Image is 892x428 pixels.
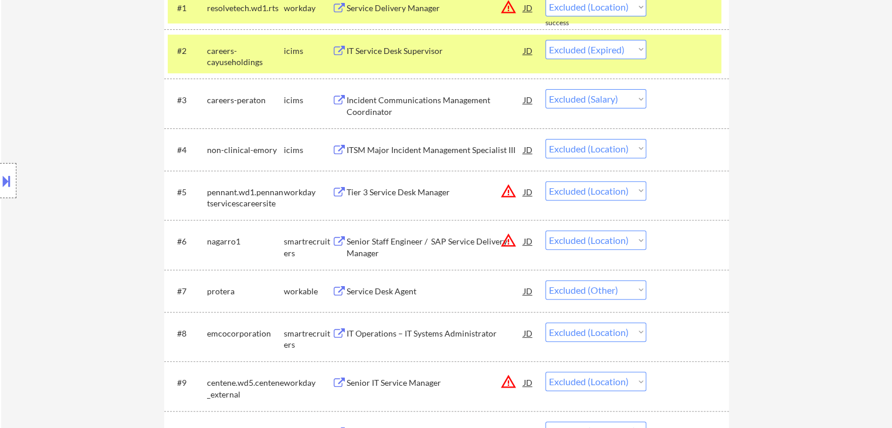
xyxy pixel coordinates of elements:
[500,183,517,199] button: warning_amber
[500,373,517,390] button: warning_amber
[284,94,332,106] div: icims
[207,45,284,68] div: careers-cayuseholdings
[523,230,534,252] div: JD
[284,186,332,198] div: workday
[523,280,534,301] div: JD
[207,377,284,400] div: centene.wd5.centene_external
[523,181,534,202] div: JD
[284,328,332,351] div: smartrecruiters
[284,236,332,259] div: smartrecruiters
[347,377,524,389] div: Senior IT Service Manager
[347,144,524,156] div: ITSM Major Incident Management Specialist III
[347,94,524,117] div: Incident Communications Management Coordinator
[523,40,534,61] div: JD
[207,328,284,339] div: emcocorporation
[347,236,524,259] div: Senior Staff Engineer / SAP Service Delivery Manager
[500,232,517,249] button: warning_amber
[207,2,284,14] div: resolvetech.wd1.rts
[347,2,524,14] div: Service Delivery Manager
[207,286,284,297] div: protera
[207,94,284,106] div: careers-peraton
[347,328,524,339] div: IT Operations – IT Systems Administrator
[545,18,592,28] div: success
[523,89,534,110] div: JD
[284,286,332,297] div: workable
[523,372,534,393] div: JD
[284,144,332,156] div: icims
[523,322,534,344] div: JD
[177,328,198,339] div: #8
[177,45,198,57] div: #2
[347,286,524,297] div: Service Desk Agent
[207,144,284,156] div: non-clinical-emory
[207,186,284,209] div: pennant.wd1.pennantservicescareersite
[177,377,198,389] div: #9
[523,139,534,160] div: JD
[177,286,198,297] div: #7
[177,2,198,14] div: #1
[284,2,332,14] div: workday
[207,236,284,247] div: nagarro1
[347,186,524,198] div: Tier 3 Service Desk Manager
[347,45,524,57] div: IT Service Desk Supervisor
[284,45,332,57] div: icims
[284,377,332,389] div: workday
